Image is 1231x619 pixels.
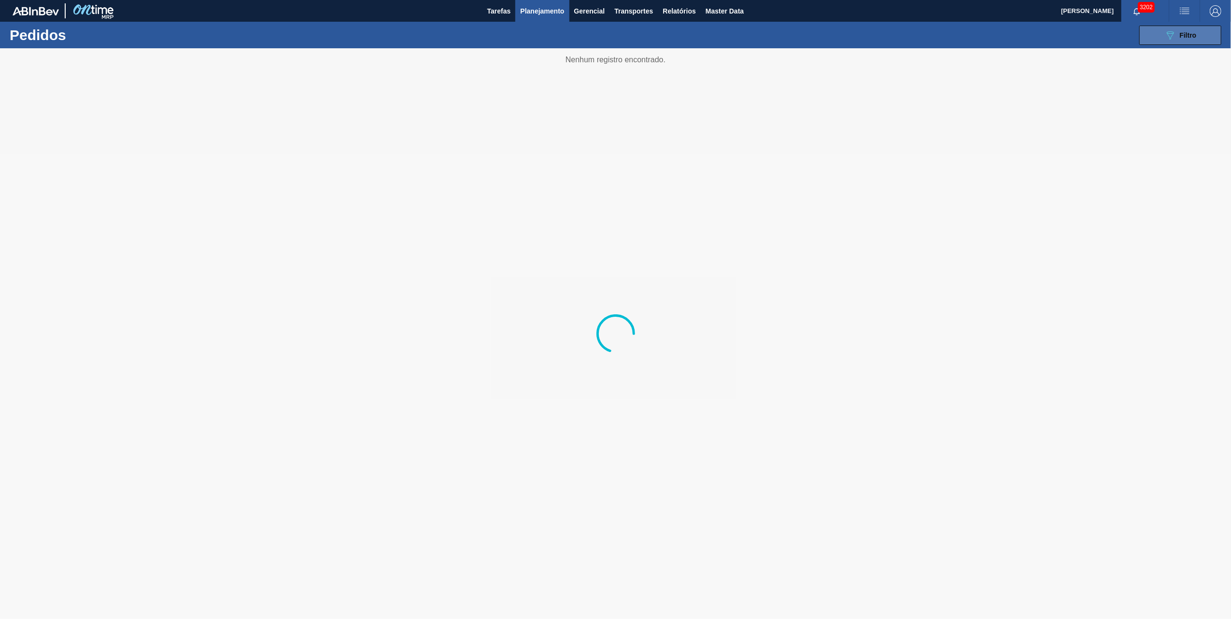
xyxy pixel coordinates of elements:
[1121,4,1152,18] button: Notificações
[10,29,160,41] h1: Pedidos
[1180,31,1197,39] span: Filtro
[1139,26,1221,45] button: Filtro
[663,5,695,17] span: Relatórios
[1138,2,1155,13] span: 3202
[13,7,59,15] img: TNhmsLtSVTkK8tSr43FrP2fwEKptu5GPRR3wAAAABJRU5ErkJggg==
[1179,5,1190,17] img: userActions
[614,5,653,17] span: Transportes
[487,5,511,17] span: Tarefas
[520,5,564,17] span: Planejamento
[1210,5,1221,17] img: Logout
[574,5,605,17] span: Gerencial
[706,5,744,17] span: Master Data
